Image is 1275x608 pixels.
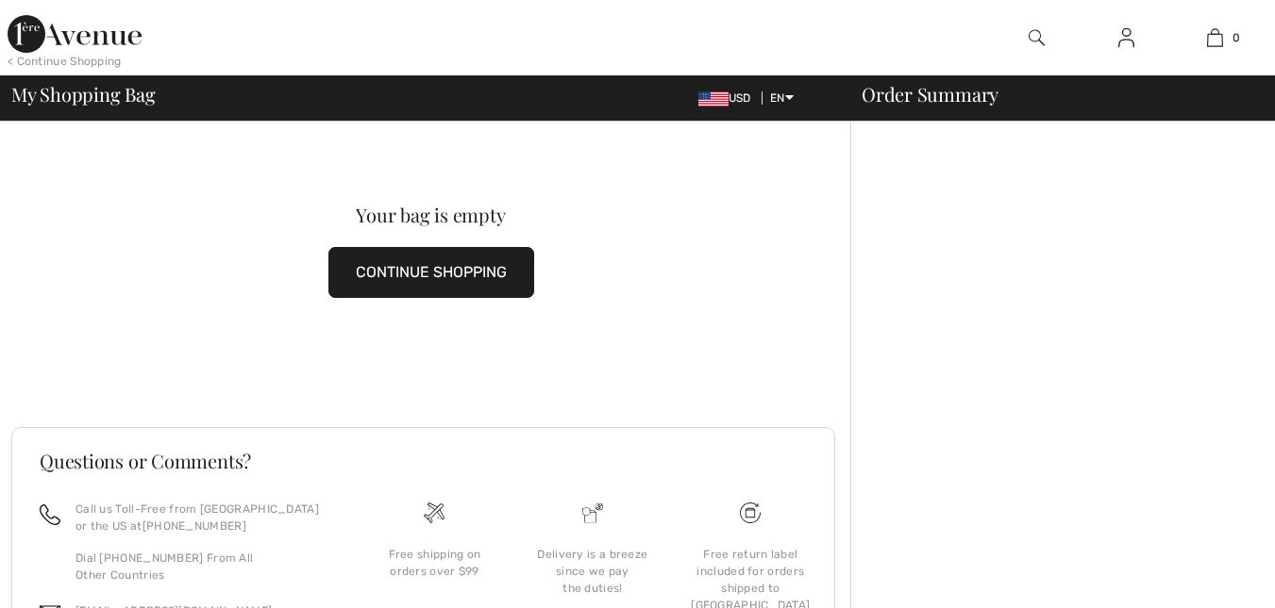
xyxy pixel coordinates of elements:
div: < Continue Shopping [8,53,122,70]
div: Order Summary [839,85,1264,104]
img: call [40,504,60,525]
img: My Info [1118,26,1134,49]
a: [PHONE_NUMBER] [143,519,246,533]
img: Delivery is a breeze since we pay the duties! [582,502,603,523]
button: CONTINUE SHOPPING [328,247,534,298]
img: 1ère Avenue [8,15,142,53]
div: Free shipping on orders over $99 [371,546,498,580]
p: Dial [PHONE_NUMBER] From All Other Countries [75,550,333,583]
div: Your bag is empty [53,205,808,224]
img: US Dollar [698,91,729,107]
div: Delivery is a breeze since we pay the duties! [528,546,656,597]
span: USD [698,91,759,105]
a: Sign In [1103,26,1149,50]
img: Free shipping on orders over $99 [424,502,445,523]
span: My Shopping Bag [11,85,156,104]
a: 0 [1171,26,1259,49]
p: Call us Toll-Free from [GEOGRAPHIC_DATA] or the US at [75,501,333,534]
h3: Questions or Comments? [40,452,807,470]
span: EN [770,91,794,105]
span: 0 [1233,29,1240,46]
img: My Bag [1207,26,1223,49]
img: Free shipping on orders over $99 [740,502,761,523]
img: search the website [1029,26,1045,49]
